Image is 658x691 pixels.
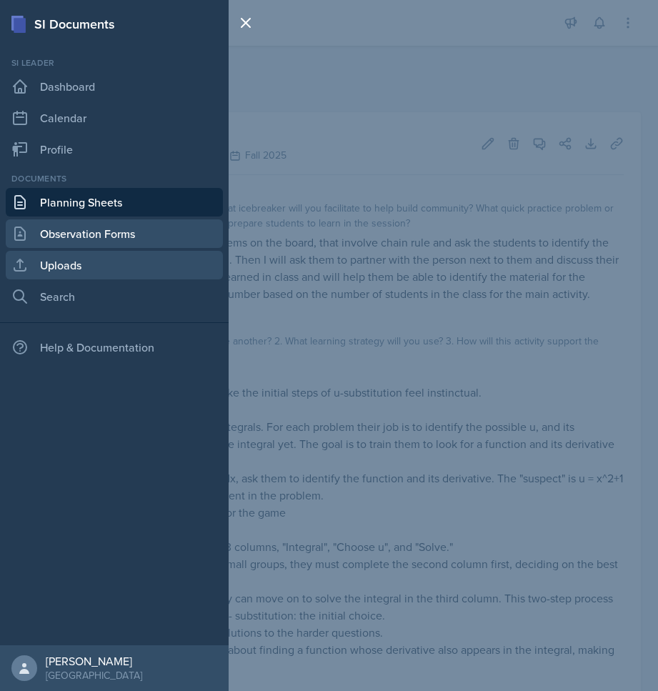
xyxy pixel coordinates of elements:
[6,135,223,164] a: Profile
[6,333,223,362] div: Help & Documentation
[6,72,223,101] a: Dashboard
[6,251,223,279] a: Uploads
[6,282,223,311] a: Search
[6,188,223,217] a: Planning Sheets
[6,104,223,132] a: Calendar
[6,56,223,69] div: Si leader
[6,219,223,248] a: Observation Forms
[46,654,142,668] div: [PERSON_NAME]
[6,172,223,185] div: Documents
[46,668,142,682] div: [GEOGRAPHIC_DATA]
